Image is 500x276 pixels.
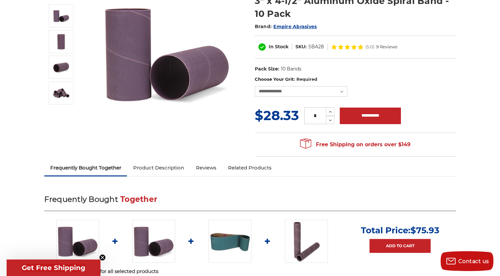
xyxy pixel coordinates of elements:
[190,161,222,175] a: Reviews
[295,43,307,50] dt: SKU:
[255,107,299,123] span: $28.33
[255,76,456,83] label: Choose Your Grit:
[127,161,190,175] a: Product Description
[53,8,69,24] img: 3" x 4-1/2" Spiral Bands Aluminum Oxide
[53,85,69,101] img: 3" x 4-1/2" AOX Spiral Bands
[458,258,489,264] span: Contact us
[56,220,99,263] img: 3" x 4-1/2" Spiral Bands Aluminum Oxide
[300,138,410,151] span: Free Shipping on orders over $149
[441,251,493,271] button: Contact us
[53,33,69,50] img: 3" x 4-1/2" Spiral Bands AOX
[296,76,317,82] small: Required
[99,254,106,261] button: Close teaser
[410,225,439,236] span: $75.93
[22,264,85,272] span: Get Free Shipping
[361,225,439,236] p: Total Price:
[376,45,397,49] span: 9 Reviews
[269,44,288,50] span: In Stock
[44,268,456,275] p: Please choose options for all selected products
[281,66,301,72] dd: 10 Bands
[222,161,278,175] a: Related Products
[255,66,279,72] dt: Pack Size:
[53,59,69,75] img: 3" x 4-1/2" Aluminum Oxide Spiral Bands
[273,23,317,29] a: Empire Abrasives
[44,195,118,204] span: Frequently Bought
[255,23,272,29] span: Brand:
[369,239,431,253] a: Add to Cart
[44,161,127,175] a: Frequently Bought Together
[308,43,324,50] dd: SBA28
[365,45,374,49] span: (5.0)
[7,259,100,276] div: Get Free ShippingClose teaser
[120,195,157,204] span: Together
